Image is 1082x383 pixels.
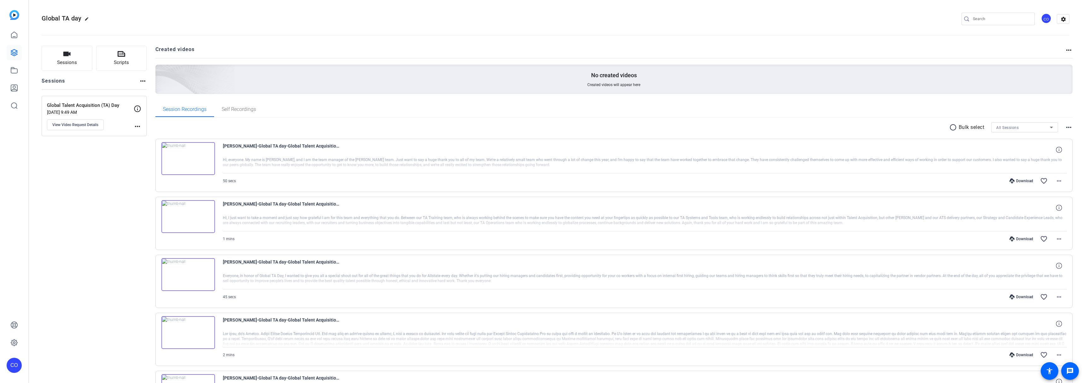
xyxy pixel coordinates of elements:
mat-icon: more_horiz [1055,235,1063,243]
mat-icon: more_horiz [1065,46,1073,54]
span: [PERSON_NAME]-Global TA day-Global Talent Acquisition -TA- Day-1755523653914-webcam [223,258,340,273]
button: Sessions [42,46,92,71]
span: Self Recordings [222,107,256,112]
span: All Sessions [996,125,1019,130]
button: View Video Request Details [47,119,104,130]
span: Global TA day [42,15,81,22]
h2: Sessions [42,77,65,89]
mat-icon: accessibility [1046,367,1053,375]
span: [PERSON_NAME]-Global TA day-Global Talent Acquisition -TA- Day-1755527903426-webcam [223,200,340,215]
span: Created videos will appear here [587,82,640,87]
span: [PERSON_NAME]-Global TA day-Global Talent Acquisition -TA- Day-1755592445501-webcam [223,142,340,157]
div: CO [7,358,22,373]
p: [DATE] 9:49 AM [47,110,134,115]
mat-icon: settings [1057,15,1070,24]
span: 2 mins [223,353,235,357]
div: CO [1041,13,1051,24]
mat-icon: more_horiz [1055,351,1063,359]
span: Scripts [114,59,129,66]
input: Search [973,15,1030,23]
div: Download [1006,236,1036,241]
span: 1 mins [223,237,235,241]
p: Bulk select [959,124,985,131]
mat-icon: edit [84,17,92,24]
div: Download [1006,352,1036,357]
mat-icon: more_horiz [139,77,147,85]
img: thumb-nail [161,200,215,233]
img: thumb-nail [161,142,215,175]
div: Download [1006,294,1036,299]
p: No created videos [591,72,637,79]
mat-icon: more_horiz [1065,124,1073,131]
img: thumb-nail [161,258,215,291]
mat-icon: more_horiz [134,123,141,130]
span: [PERSON_NAME]-Global TA day-Global Talent Acquisition -TA- Day-1755296864120-webcam [223,316,340,331]
div: Download [1006,178,1036,183]
img: thumb-nail [161,316,215,349]
h2: Created videos [155,46,1065,58]
span: View Video Request Details [52,122,98,127]
mat-icon: radio_button_unchecked [949,124,959,131]
button: Scripts [96,46,147,71]
mat-icon: message [1066,367,1074,375]
span: 45 secs [223,295,236,299]
mat-icon: favorite_border [1040,293,1048,301]
img: Creted videos background [85,2,235,139]
p: Global Talent Acquisition (TA) Day [47,102,134,109]
ngx-avatar: Ciara Ocasio [1041,13,1052,24]
mat-icon: favorite_border [1040,177,1048,185]
mat-icon: more_horiz [1055,177,1063,185]
span: Session Recordings [163,107,207,112]
span: Sessions [57,59,77,66]
mat-icon: favorite_border [1040,235,1048,243]
span: 50 secs [223,179,236,183]
img: blue-gradient.svg [9,10,19,20]
mat-icon: favorite_border [1040,351,1048,359]
mat-icon: more_horiz [1055,293,1063,301]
